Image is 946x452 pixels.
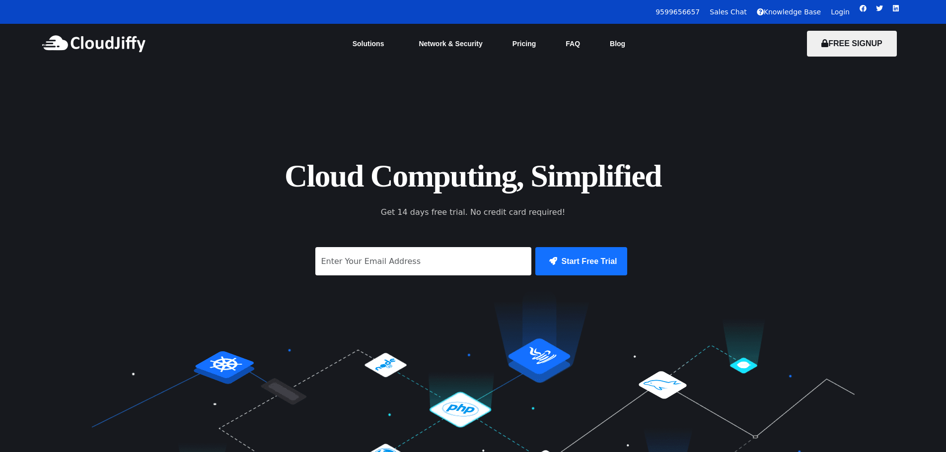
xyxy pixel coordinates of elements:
[807,31,896,57] button: FREE SIGNUP
[535,247,627,275] button: Start Free Trial
[250,155,697,196] h1: Cloud Computing, Simplified
[595,33,640,55] a: Blog
[757,8,821,16] a: Knowledge Base
[807,39,896,48] a: FREE SIGNUP
[831,8,850,16] a: Login
[337,206,610,218] p: Get 14 days free trial. No credit card required!
[655,8,700,16] a: 9599656657
[315,247,532,275] input: Enter Your Email Address
[338,33,404,55] a: Solutions
[710,8,746,16] a: Sales Chat
[551,33,595,55] a: FAQ
[404,33,497,55] a: Network & Security
[498,33,551,55] a: Pricing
